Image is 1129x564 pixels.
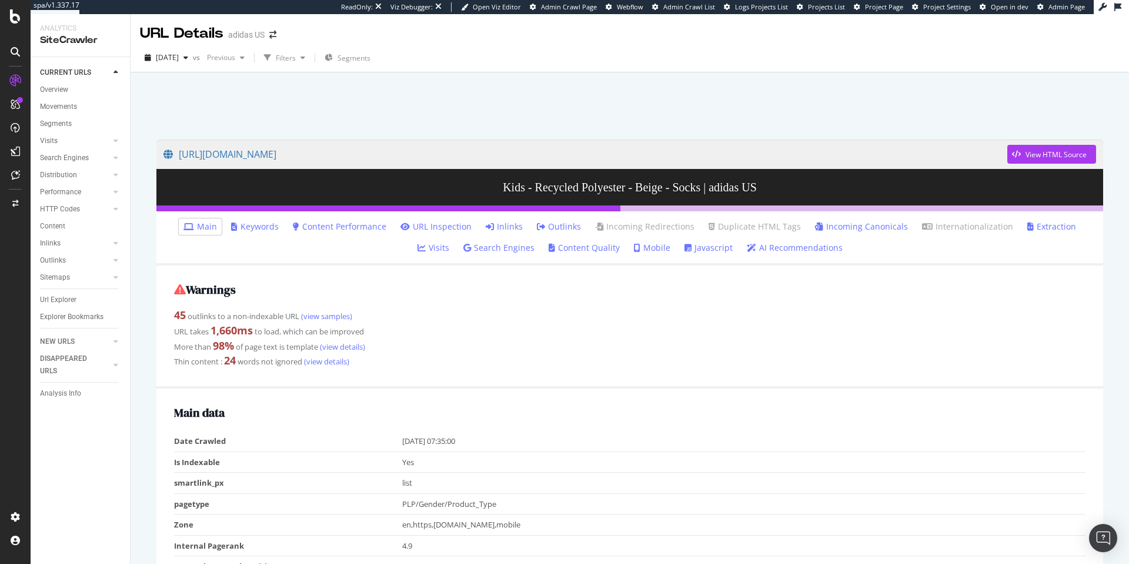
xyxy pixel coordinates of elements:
div: SiteCrawler [40,34,121,47]
a: Overview [40,84,122,96]
div: Thin content : words not ignored [174,353,1085,369]
a: Open in dev [980,2,1028,12]
span: Projects List [808,2,845,11]
a: Content Quality [549,242,620,254]
a: (view samples) [299,311,352,321]
a: Mobile [634,242,670,254]
div: Filters [276,53,296,63]
div: DISAPPEARED URLS [40,353,99,377]
td: 4.9 [402,535,1086,556]
td: list [402,473,1086,494]
a: Search Engines [463,242,535,254]
td: Date Crawled [174,431,402,452]
a: Segments [40,118,122,130]
a: Incoming Redirections [595,221,694,233]
a: Inlinks [40,237,110,250]
a: Logs Projects List [724,2,788,12]
a: Admin Crawl Page [530,2,597,12]
td: Is Indexable [174,452,402,473]
a: CURRENT URLS [40,67,110,79]
a: Keywords [231,221,279,233]
a: Extraction [1027,221,1076,233]
a: Distribution [40,169,110,181]
a: Performance [40,186,110,198]
button: View HTML Source [1007,145,1096,164]
div: ReadOnly: [341,2,373,12]
div: adidas US [228,29,265,41]
a: Visits [40,135,110,147]
a: Open Viz Editor [461,2,521,12]
div: View HTML Source [1026,150,1087,160]
div: More than of page text is template [174,339,1085,354]
a: Internationalization [922,221,1013,233]
a: (view details) [302,356,349,367]
a: HTTP Codes [40,203,110,215]
a: Incoming Canonicals [815,221,908,233]
div: Sitemaps [40,271,70,284]
div: Inlinks [40,237,61,250]
div: Visits [40,135,58,147]
div: arrow-right-arrow-left [269,31,276,39]
strong: 45 [174,308,186,322]
span: Admin Crawl Page [541,2,597,11]
td: PLP/Gender/Product_Type [402,493,1086,515]
div: Content [40,220,65,233]
h3: Kids - Recycled Polyester - Beige - Socks | adidas US [156,169,1103,205]
span: 2025 Sep. 2nd [156,52,179,62]
a: Webflow [606,2,643,12]
a: Project Settings [912,2,971,12]
a: Url Explorer [40,294,122,306]
td: [DATE] 07:35:00 [402,431,1086,452]
a: Search Engines [40,152,110,164]
div: Open Intercom Messenger [1089,524,1117,552]
span: Admin Crawl List [663,2,715,11]
div: URL takes to load, which can be improved [174,323,1085,339]
div: Explorer Bookmarks [40,311,103,323]
a: Admin Crawl List [652,2,715,12]
div: Distribution [40,169,77,181]
td: Zone [174,515,402,536]
a: Admin Page [1037,2,1085,12]
a: Movements [40,101,122,113]
div: Segments [40,118,72,130]
div: HTTP Codes [40,203,80,215]
a: Analysis Info [40,387,122,400]
a: Outlinks [537,221,581,233]
button: Filters [259,48,310,67]
span: Open in dev [991,2,1028,11]
div: Analysis Info [40,387,81,400]
a: Project Page [854,2,903,12]
span: Logs Projects List [735,2,788,11]
div: Overview [40,84,68,96]
div: Viz Debugger: [390,2,433,12]
td: smartlink_px [174,473,402,494]
div: Search Engines [40,152,89,164]
a: Sitemaps [40,271,110,284]
div: Movements [40,101,77,113]
div: Url Explorer [40,294,76,306]
strong: 1,660 ms [211,323,253,337]
button: [DATE] [140,48,193,67]
td: Yes [402,452,1086,473]
div: outlinks to a non-indexable URL [174,308,1085,323]
a: Content [40,220,122,233]
a: NEW URLS [40,336,110,348]
span: Open Viz Editor [473,2,521,11]
span: vs [193,52,202,62]
span: Segments [338,53,370,63]
div: Outlinks [40,254,66,267]
div: URL Details [140,24,223,44]
div: Performance [40,186,81,198]
a: AI Recommendations [747,242,843,254]
td: en,https,[DOMAIN_NAME],mobile [402,515,1086,536]
span: Project Settings [923,2,971,11]
a: Inlinks [486,221,523,233]
span: Webflow [617,2,643,11]
a: Explorer Bookmarks [40,311,122,323]
div: NEW URLS [40,336,75,348]
a: URL Inspection [400,221,472,233]
a: DISAPPEARED URLS [40,353,110,377]
a: Outlinks [40,254,110,267]
a: Duplicate HTML Tags [709,221,801,233]
a: Content Performance [293,221,386,233]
